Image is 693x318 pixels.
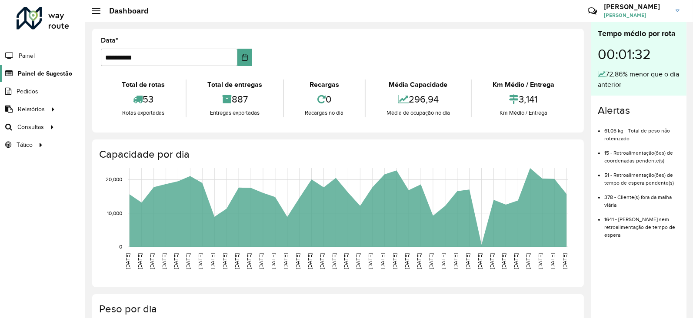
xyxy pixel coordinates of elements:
[103,109,183,117] div: Rotas exportadas
[319,253,325,269] text: [DATE]
[103,79,183,90] div: Total de rotas
[246,253,252,269] text: [DATE]
[513,253,519,269] text: [DATE]
[537,253,543,269] text: [DATE]
[189,90,281,109] div: 887
[440,253,446,269] text: [DATE]
[286,79,362,90] div: Recargas
[270,253,276,269] text: [DATE]
[465,253,470,269] text: [DATE]
[343,253,349,269] text: [DATE]
[286,90,362,109] div: 0
[331,253,337,269] text: [DATE]
[604,142,680,165] li: 15 - Retroalimentação(ões) de coordenadas pendente(s)
[286,109,362,117] div: Recargas no dia
[380,253,385,269] text: [DATE]
[18,105,45,114] span: Relatórios
[428,253,434,269] text: [DATE]
[100,6,149,16] h2: Dashboard
[307,253,313,269] text: [DATE]
[197,253,203,269] text: [DATE]
[106,177,122,182] text: 20,000
[101,35,118,46] label: Data
[295,253,300,269] text: [DATE]
[283,253,288,269] text: [DATE]
[604,120,680,142] li: 61,05 kg - Total de peso não roteirizado
[368,79,469,90] div: Média Capacidade
[583,2,602,20] a: Contato Rápido
[453,253,458,269] text: [DATE]
[604,209,680,239] li: 1641 - [PERSON_NAME] sem retroalimentação de tempo de espera
[477,253,483,269] text: [DATE]
[474,79,573,90] div: Km Médio / Entrega
[258,253,264,269] text: [DATE]
[173,253,179,269] text: [DATE]
[604,165,680,187] li: 51 - Retroalimentação(ões) de tempo de espera pendente(s)
[149,253,155,269] text: [DATE]
[18,69,72,78] span: Painel de Sugestão
[234,253,240,269] text: [DATE]
[237,49,252,66] button: Choose Date
[161,253,167,269] text: [DATE]
[189,109,281,117] div: Entregas exportadas
[392,253,397,269] text: [DATE]
[489,253,495,269] text: [DATE]
[368,90,469,109] div: 296,94
[137,253,143,269] text: [DATE]
[604,187,680,209] li: 378 - Cliente(s) fora da malha viária
[185,253,191,269] text: [DATE]
[99,303,575,315] h4: Peso por dia
[17,87,38,96] span: Pedidos
[355,253,361,269] text: [DATE]
[368,109,469,117] div: Média de ocupação no dia
[501,253,507,269] text: [DATE]
[598,69,680,90] div: 72,86% menor que o dia anterior
[474,90,573,109] div: 3,141
[562,253,567,269] text: [DATE]
[99,148,575,161] h4: Capacidade por dia
[189,79,281,90] div: Total de entregas
[525,253,531,269] text: [DATE]
[598,28,680,40] div: Tempo médio por rota
[604,11,669,19] span: [PERSON_NAME]
[210,253,215,269] text: [DATE]
[119,244,122,249] text: 0
[103,90,183,109] div: 53
[598,104,680,117] h4: Alertas
[107,210,122,216] text: 10,000
[17,140,33,149] span: Tático
[222,253,227,269] text: [DATE]
[598,40,680,69] div: 00:01:32
[125,253,130,269] text: [DATE]
[17,123,44,132] span: Consultas
[604,3,669,11] h3: [PERSON_NAME]
[367,253,373,269] text: [DATE]
[416,253,422,269] text: [DATE]
[550,253,555,269] text: [DATE]
[404,253,410,269] text: [DATE]
[19,51,35,60] span: Painel
[474,109,573,117] div: Km Médio / Entrega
